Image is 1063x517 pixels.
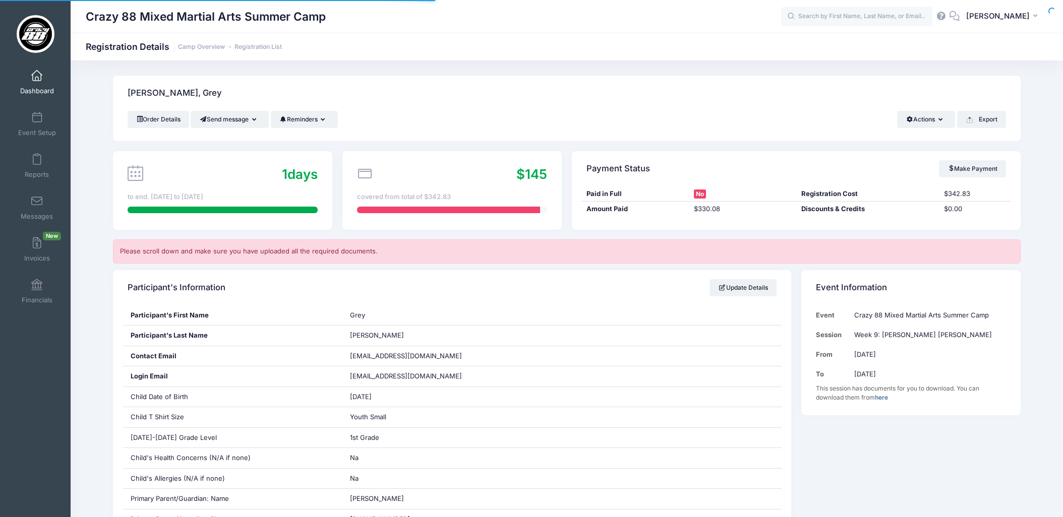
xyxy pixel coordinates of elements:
[113,239,1021,264] div: Please scroll down and make sure you have uploaded all the required documents.
[178,43,225,51] a: Camp Overview
[123,428,342,448] div: [DATE]-[DATE] Grade Level
[123,489,342,509] div: Primary Parent/Guardian: Name
[123,407,342,427] div: Child T Shirt Size
[689,204,796,214] div: $330.08
[123,469,342,489] div: Child's Allergies (N/A if none)
[581,189,689,199] div: Paid in Full
[796,189,939,199] div: Registration Cost
[957,111,1006,128] button: Export
[694,189,706,199] span: No
[128,192,318,202] div: to end. [DATE] to [DATE]
[350,494,404,502] span: [PERSON_NAME]
[13,232,61,267] a: InvoicesNew
[850,325,1006,345] td: Week 9: [PERSON_NAME] [PERSON_NAME]
[21,212,53,221] span: Messages
[271,111,338,128] button: Reminders
[781,7,932,27] input: Search by First Name, Last Name, or Email...
[123,366,342,386] div: Login Email
[123,448,342,468] div: Child's Health Concerns (N/A if none)
[816,273,887,302] h4: Event Information
[13,64,61,100] a: Dashboard
[86,41,282,52] h1: Registration Details
[24,254,50,263] span: Invoices
[350,311,365,319] span: Grey
[123,387,342,407] div: Child Date of Birth
[191,111,269,128] button: Send message
[939,189,1011,199] div: $342.83
[123,305,342,326] div: Participant's First Name
[234,43,282,51] a: Registration List
[350,413,386,421] span: Youth Small
[43,232,61,240] span: New
[20,87,54,95] span: Dashboard
[581,204,689,214] div: Amount Paid
[350,371,476,381] span: [EMAIL_ADDRESS][DOMAIN_NAME]
[966,11,1030,22] span: [PERSON_NAME]
[939,160,1006,177] a: Make Payment
[86,5,326,28] h1: Crazy 88 Mixed Martial Arts Summer Camp
[850,364,1006,384] td: [DATE]
[816,364,850,384] td: To
[816,384,1006,402] div: This session has documents for you to download. You can download them from
[128,273,225,302] h4: Participant's Information
[123,326,342,346] div: Participant's Last Name
[13,190,61,225] a: Messages
[123,346,342,366] div: Contact Email
[816,345,850,364] td: From
[710,279,777,296] a: Update Details
[17,15,54,53] img: Crazy 88 Mixed Martial Arts Summer Camp
[350,474,359,482] span: Na
[960,5,1048,28] button: [PERSON_NAME]
[897,111,955,128] button: Actions
[282,164,318,184] div: days
[13,148,61,183] a: Reports
[796,204,939,214] div: Discounts & Credits
[22,296,52,304] span: Financials
[875,394,888,401] a: here
[128,111,189,128] a: Order Details
[13,274,61,309] a: Financials
[357,192,547,202] div: covered from total of $342.83
[850,305,1006,325] td: Crazy 88 Mixed Martial Arts Summer Camp
[25,170,49,179] span: Reports
[816,325,850,345] td: Session
[816,305,850,325] td: Event
[18,128,56,137] span: Event Setup
[128,79,222,108] h4: [PERSON_NAME], Grey
[350,433,379,441] span: 1st Grade
[850,345,1006,364] td: [DATE]
[282,166,287,182] span: 1
[516,166,547,182] span: $145
[350,393,372,401] span: [DATE]
[350,331,404,339] span: [PERSON_NAME]
[939,204,1011,214] div: $0.00
[13,106,61,142] a: Event Setup
[350,352,462,360] span: [EMAIL_ADDRESS][DOMAIN_NAME]
[350,454,359,462] span: Na
[586,154,650,183] h4: Payment Status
